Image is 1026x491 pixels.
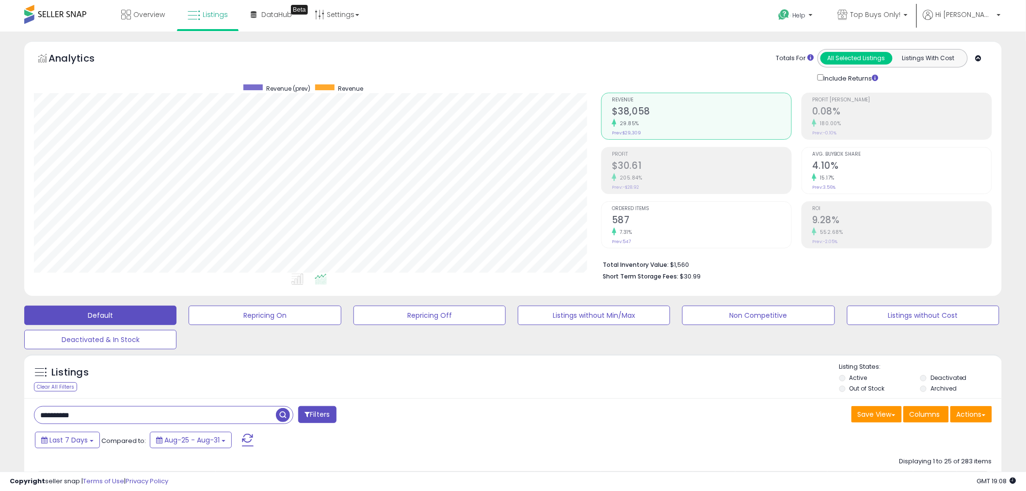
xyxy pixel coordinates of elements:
[850,10,901,19] span: Top Buys Only!
[518,306,670,325] button: Listings without Min/Max
[48,51,113,67] h5: Analytics
[892,52,964,65] button: Listings With Cost
[298,406,336,423] button: Filters
[812,206,992,212] span: ROI
[612,130,641,136] small: Prev: $29,309
[612,239,631,245] small: Prev: 547
[203,10,228,19] span: Listings
[10,477,168,486] div: seller snap | |
[612,184,639,190] small: Prev: -$28.92
[612,106,791,119] h2: $38,058
[189,306,341,325] button: Repricing On
[930,384,957,393] label: Archived
[612,206,791,212] span: Ordered Items
[49,435,88,445] span: Last 7 Days
[817,229,843,236] small: 552.68%
[810,72,890,83] div: Include Returns
[850,374,867,382] label: Active
[812,184,835,190] small: Prev: 3.56%
[261,10,292,19] span: DataHub
[839,362,1002,372] p: Listing States:
[812,214,992,228] h2: 9.28%
[51,366,89,379] h5: Listings
[612,160,791,173] h2: $30.61
[83,476,124,486] a: Terms of Use
[817,120,841,127] small: 180.00%
[164,435,220,445] span: Aug-25 - Aug-31
[850,384,885,393] label: Out of Stock
[817,174,834,181] small: 15.17%
[812,239,837,245] small: Prev: -2.05%
[133,10,165,19] span: Overview
[266,84,310,93] span: Revenue (prev)
[616,120,639,127] small: 29.85%
[812,160,992,173] h2: 4.10%
[923,10,1001,32] a: Hi [PERSON_NAME]
[612,214,791,228] h2: 587
[977,476,1016,486] span: 2025-09-8 19:08 GMT
[680,272,701,281] span: $30.99
[616,229,632,236] small: 7.31%
[616,174,642,181] small: 205.84%
[126,476,168,486] a: Privacy Policy
[820,52,893,65] button: All Selected Listings
[24,330,176,349] button: Deactivated & In Stock
[776,54,814,63] div: Totals For
[812,152,992,157] span: Avg. Buybox Share
[24,306,176,325] button: Default
[950,406,992,423] button: Actions
[903,406,949,423] button: Columns
[812,130,836,136] small: Prev: -0.10%
[778,9,790,21] i: Get Help
[899,457,992,466] div: Displaying 1 to 25 of 283 items
[682,306,834,325] button: Non Competitive
[291,5,308,15] div: Tooltip anchor
[847,306,999,325] button: Listings without Cost
[771,1,822,32] a: Help
[603,258,985,270] li: $1,560
[603,272,678,280] b: Short Term Storage Fees:
[930,374,967,382] label: Deactivated
[612,98,791,103] span: Revenue
[612,152,791,157] span: Profit
[603,261,669,269] b: Total Inventory Value:
[150,432,232,448] button: Aug-25 - Aug-31
[812,106,992,119] h2: 0.08%
[353,306,506,325] button: Repricing Off
[793,11,806,19] span: Help
[34,382,77,392] div: Clear All Filters
[910,409,940,419] span: Columns
[35,432,100,448] button: Last 7 Days
[936,10,994,19] span: Hi [PERSON_NAME]
[812,98,992,103] span: Profit [PERSON_NAME]
[338,84,363,93] span: Revenue
[101,436,146,445] span: Compared to:
[851,406,902,423] button: Save View
[10,476,45,486] strong: Copyright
